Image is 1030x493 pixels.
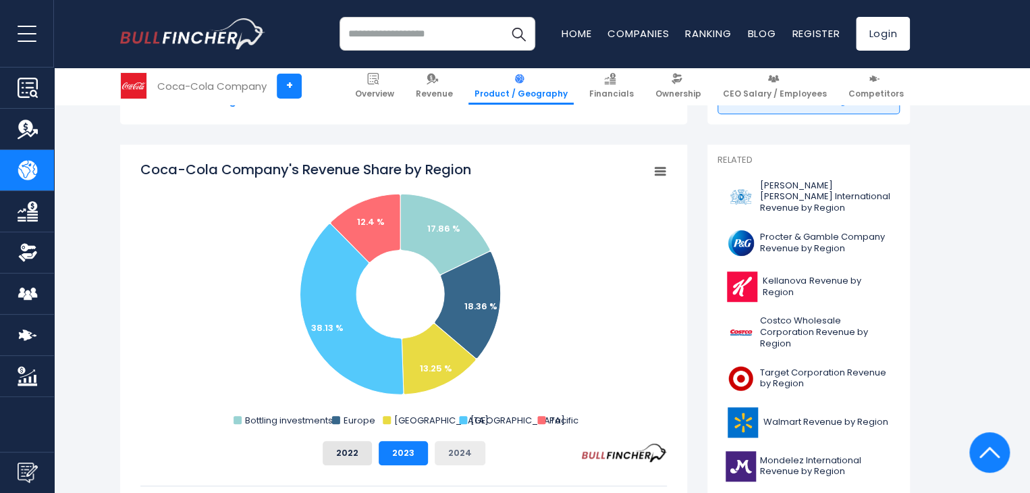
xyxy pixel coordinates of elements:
img: bullfincher logo [120,18,265,49]
text: [GEOGRAPHIC_DATA] [394,414,489,427]
a: Mondelez International Revenue by Region [717,448,900,485]
a: Ownership [649,68,707,105]
span: Competitors [848,88,904,99]
text: Pacific [549,414,578,427]
svg: Coca-Cola Company's Revenue Share by Region [140,160,667,430]
text: 13.25 % [420,362,452,375]
img: MDLZ logo [726,451,756,482]
a: CEO Salary / Employees [717,68,833,105]
span: Product / Geography [475,88,568,99]
span: Financials [589,88,634,99]
img: K logo [726,271,759,302]
a: Overview [349,68,400,105]
span: CEO Salary / Employees [723,88,827,99]
span: [PERSON_NAME] [PERSON_NAME] International Revenue by Region [760,180,892,215]
span: Costco Wholesale Corporation Revenue by Region [760,315,892,350]
a: Competitors [842,68,910,105]
button: Search [502,17,535,51]
a: Target Corporation Revenue by Region [717,360,900,397]
span: Target Corporation Revenue by Region [760,367,892,390]
p: Related [717,155,900,166]
a: Companies [607,26,669,41]
img: WMT logo [726,407,759,438]
span: Mondelez International Revenue by Region [760,455,892,478]
a: Ranking [685,26,731,41]
a: Go to homepage [120,18,265,49]
span: Revenue [416,88,453,99]
a: Login [856,17,910,51]
a: [PERSON_NAME] [PERSON_NAME] International Revenue by Region [717,177,900,218]
text: [GEOGRAPHIC_DATA] [470,414,565,427]
span: Walmart Revenue by Region [763,417,888,428]
a: Register [792,26,840,41]
text: 12.4 % [357,215,385,228]
img: PM logo [726,182,756,212]
text: Bottling investments [245,414,333,427]
a: Financials [583,68,640,105]
img: COST logo [726,317,756,348]
div: Coca-Cola Company [157,78,267,94]
button: 2024 [435,441,485,465]
img: TGT logo [726,363,756,394]
text: 18.36 % [464,300,497,313]
text: Europe [344,414,375,427]
a: Blog [747,26,776,41]
text: 38.13 % [311,321,344,334]
button: 2022 [323,441,372,465]
span: Ownership [655,88,701,99]
a: Walmart Revenue by Region [717,404,900,441]
a: Home [562,26,591,41]
span: Overview [355,88,394,99]
button: 2023 [379,441,428,465]
a: Procter & Gamble Company Revenue by Region [717,224,900,261]
a: + [277,74,302,99]
img: KO logo [121,73,146,99]
text: 17.86 % [427,222,460,235]
a: Costco Wholesale Corporation Revenue by Region [717,312,900,353]
span: Procter & Gamble Company Revenue by Region [760,232,892,255]
a: Product / Geography [468,68,574,105]
a: Revenue [410,68,459,105]
tspan: Coca-Cola Company's Revenue Share by Region [140,160,471,179]
a: Kellanova Revenue by Region [717,268,900,305]
span: Kellanova Revenue by Region [763,276,892,299]
img: Ownership [18,242,38,263]
img: PG logo [726,228,756,258]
